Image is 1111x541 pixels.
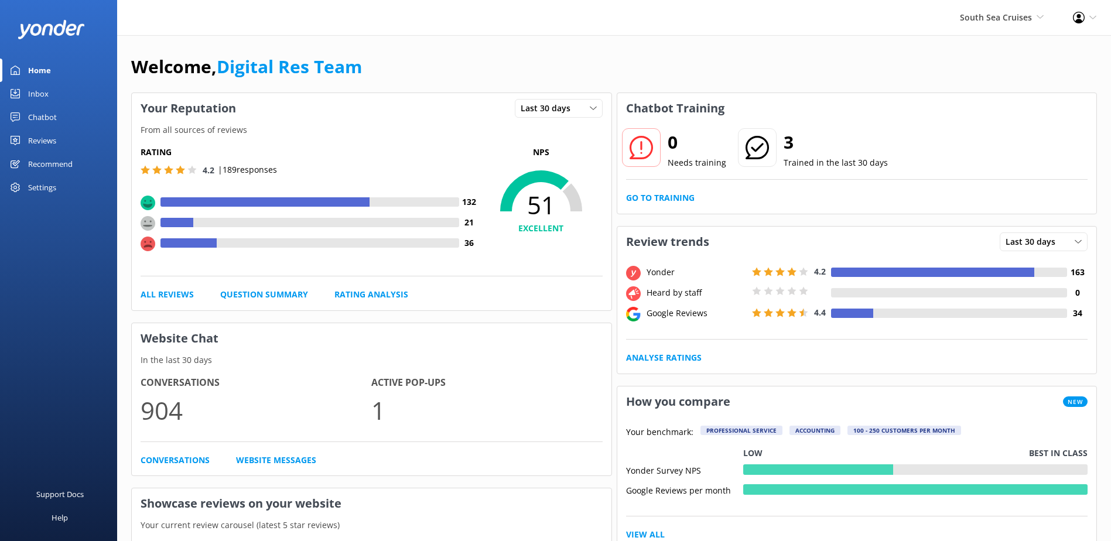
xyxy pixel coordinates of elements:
[521,102,577,115] span: Last 30 days
[131,53,362,81] h1: Welcome,
[480,190,603,220] span: 51
[28,105,57,129] div: Chatbot
[203,165,214,176] span: 4.2
[1006,235,1062,248] span: Last 30 days
[28,59,51,82] div: Home
[626,426,693,440] p: Your benchmark:
[236,454,316,467] a: Website Messages
[132,93,245,124] h3: Your Reputation
[220,288,308,301] a: Question Summary
[480,146,603,159] p: NPS
[18,20,85,39] img: yonder-white-logo.png
[218,163,277,176] p: | 189 responses
[626,528,665,541] a: View All
[459,196,480,208] h4: 132
[371,391,602,430] p: 1
[960,12,1032,23] span: South Sea Cruises
[700,426,782,435] div: Professional Service
[814,266,826,277] span: 4.2
[217,54,362,78] a: Digital Res Team
[480,222,603,235] h4: EXCELLENT
[626,484,743,495] div: Google Reviews per month
[141,375,371,391] h4: Conversations
[132,519,611,532] p: Your current review carousel (latest 5 star reviews)
[668,128,726,156] h2: 0
[28,129,56,152] div: Reviews
[132,323,611,354] h3: Website Chat
[1067,266,1088,279] h4: 163
[132,488,611,519] h3: Showcase reviews on your website
[626,351,702,364] a: Analyse Ratings
[28,82,49,105] div: Inbox
[814,307,826,318] span: 4.4
[371,375,602,391] h4: Active Pop-ups
[459,237,480,249] h4: 36
[459,216,480,229] h4: 21
[644,266,749,279] div: Yonder
[644,286,749,299] div: Heard by staff
[617,386,739,417] h3: How you compare
[28,152,73,176] div: Recommend
[141,146,480,159] h5: Rating
[784,156,888,169] p: Trained in the last 30 days
[132,124,611,136] p: From all sources of reviews
[36,482,84,506] div: Support Docs
[334,288,408,301] a: Rating Analysis
[784,128,888,156] h2: 3
[141,391,371,430] p: 904
[141,454,210,467] a: Conversations
[28,176,56,199] div: Settings
[141,288,194,301] a: All Reviews
[617,227,718,257] h3: Review trends
[789,426,840,435] div: Accounting
[52,506,68,529] div: Help
[1063,396,1088,407] span: New
[626,464,743,475] div: Yonder Survey NPS
[668,156,726,169] p: Needs training
[644,307,749,320] div: Google Reviews
[1067,286,1088,299] h4: 0
[1067,307,1088,320] h4: 34
[132,354,611,367] p: In the last 30 days
[617,93,733,124] h3: Chatbot Training
[626,191,695,204] a: Go to Training
[743,447,763,460] p: Low
[847,426,961,435] div: 100 - 250 customers per month
[1029,447,1088,460] p: Best in class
